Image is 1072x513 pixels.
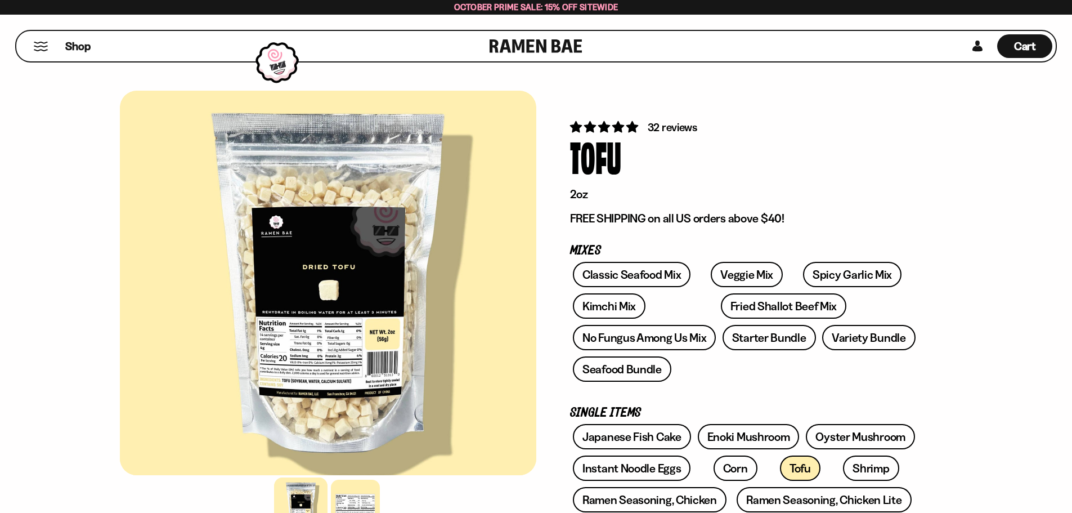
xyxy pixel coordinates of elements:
[573,293,645,319] a: Kimchi Mix
[570,187,919,202] p: 2oz
[803,262,901,287] a: Spicy Garlic Mix
[65,34,91,58] a: Shop
[454,2,618,12] span: October Prime Sale: 15% off Sitewide
[573,456,690,481] a: Instant Noodle Eggs
[573,424,691,449] a: Japanese Fish Cake
[570,135,621,177] div: Tofu
[698,424,800,449] a: Enoki Mushroom
[1014,39,1036,53] span: Cart
[737,487,911,512] a: Ramen Seasoning, Chicken Lite
[570,211,919,226] p: FREE SHIPPING on all US orders above $40!
[822,325,916,350] a: Variety Bundle
[711,262,783,287] a: Veggie Mix
[721,293,846,319] a: Fried Shallot Beef Mix
[806,424,915,449] a: Oyster Mushroom
[33,42,48,51] button: Mobile Menu Trigger
[573,262,690,287] a: Classic Seafood Mix
[573,325,716,350] a: No Fungus Among Us Mix
[570,120,640,134] span: 4.78 stars
[573,356,671,382] a: Seafood Bundle
[843,456,899,481] a: Shrimp
[573,487,726,512] a: Ramen Seasoning, Chicken
[65,39,91,54] span: Shop
[997,31,1052,61] div: Cart
[648,121,697,134] span: 32 reviews
[570,408,919,418] p: Single Items
[570,246,919,256] p: Mixes
[714,456,757,481] a: Corn
[723,325,816,350] a: Starter Bundle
